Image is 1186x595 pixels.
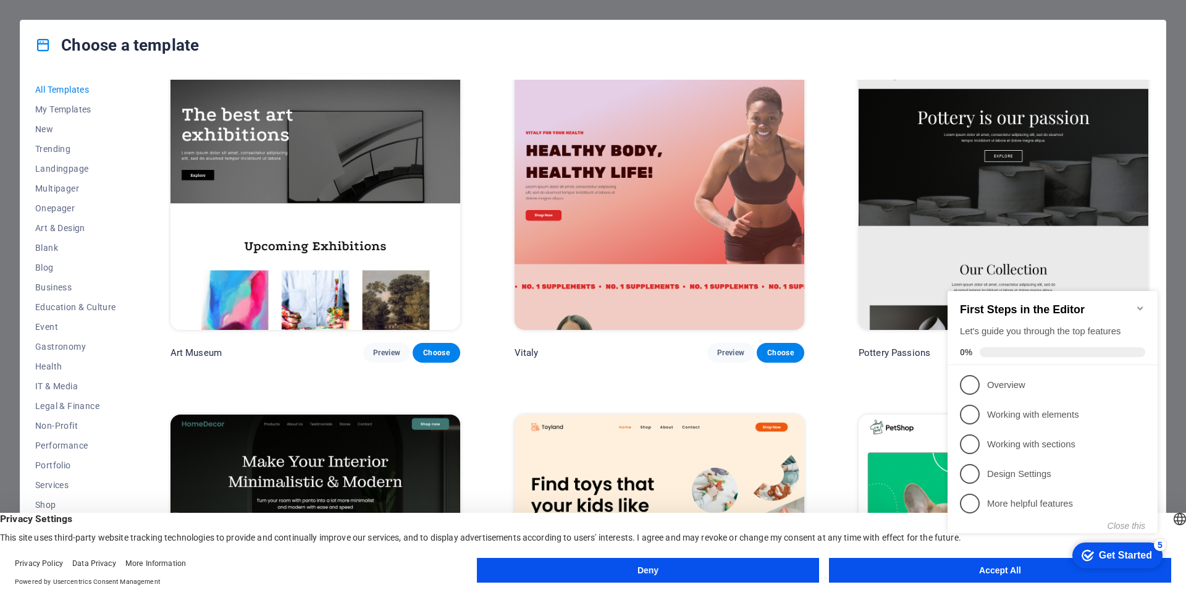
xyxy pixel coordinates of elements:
button: All Templates [35,80,116,99]
span: Trending [35,144,116,154]
button: Multipager [35,179,116,198]
span: Blog [35,263,116,272]
span: Multipager [35,184,116,193]
span: Art & Design [35,223,116,233]
li: More helpful features [5,216,215,245]
li: Design Settings [5,186,215,216]
p: Overview [44,106,193,119]
span: My Templates [35,104,116,114]
button: My Templates [35,99,116,119]
span: All Templates [35,85,116,95]
span: Shop [35,500,116,510]
button: Education & Culture [35,297,116,317]
p: Design Settings [44,195,193,208]
div: Minimize checklist [193,30,203,40]
p: Working with elements [44,135,193,148]
span: Landingpage [35,164,116,174]
img: Art Museum [170,63,460,330]
button: Portfolio [35,455,116,475]
p: Working with sections [44,165,193,178]
button: Event [35,317,116,337]
button: Choose [413,343,460,363]
button: Services [35,475,116,495]
button: Performance [35,436,116,455]
span: Preview [373,348,400,358]
h2: First Steps in the Editor [17,30,203,43]
p: Pottery Passions [859,347,930,359]
li: Working with sections [5,156,215,186]
button: Business [35,277,116,297]
button: Non-Profit [35,416,116,436]
span: Business [35,282,116,292]
button: Landingpage [35,159,116,179]
li: Working with elements [5,127,215,156]
img: Pottery Passions [859,63,1148,330]
button: Legal & Finance [35,396,116,416]
p: Vitaly [515,347,539,359]
span: Legal & Finance [35,401,116,411]
span: New [35,124,116,134]
button: Onepager [35,198,116,218]
span: Event [35,322,116,332]
div: 5 [211,266,224,278]
button: Preview [363,343,410,363]
span: Non-Profit [35,421,116,431]
span: Performance [35,441,116,450]
span: Health [35,361,116,371]
span: Preview [717,348,744,358]
button: Gastronomy [35,337,116,357]
button: Health [35,357,116,376]
button: New [35,119,116,139]
button: IT & Media [35,376,116,396]
button: Blank [35,238,116,258]
span: Choose [423,348,450,358]
div: Let's guide you through the top features [17,52,203,65]
span: Education & Culture [35,302,116,312]
span: IT & Media [35,381,116,391]
button: Shop [35,495,116,515]
span: Blank [35,243,116,253]
button: Art & Design [35,218,116,238]
button: Choose [757,343,804,363]
button: Blog [35,258,116,277]
button: Trending [35,139,116,159]
p: Art Museum [170,347,222,359]
span: Portfolio [35,460,116,470]
span: Choose [767,348,794,358]
div: Get Started [156,277,209,288]
p: More helpful features [44,224,193,237]
span: Services [35,480,116,490]
span: Onepager [35,203,116,213]
h4: Choose a template [35,35,199,55]
button: Preview [707,343,754,363]
span: 0% [17,74,37,84]
div: Get Started 5 items remaining, 0% complete [130,269,220,295]
img: Vitaly [515,63,804,330]
span: Gastronomy [35,342,116,352]
button: Close this [165,248,203,258]
li: Overview [5,97,215,127]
